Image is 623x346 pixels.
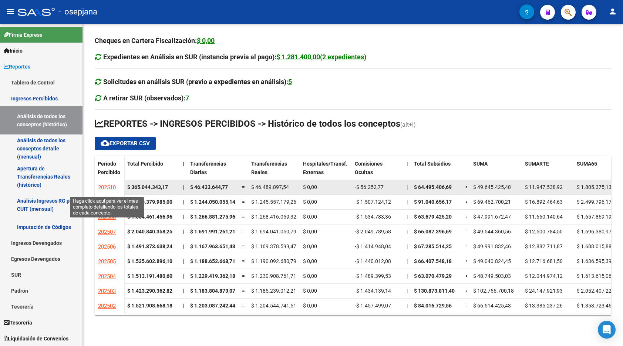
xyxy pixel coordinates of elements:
span: = [466,214,469,220]
span: = [242,243,245,249]
span: $ 1.268.416.059,32 [251,214,296,220]
span: $ 1.190.092.680,79 [251,258,296,264]
span: $ 1.185.239.012,21 [251,288,296,294]
span: | [183,229,184,234]
mat-icon: person [608,7,617,16]
span: 202502 [98,303,116,309]
span: | [407,288,408,294]
span: $ 24.147.921,93 [525,288,563,294]
span: | [183,214,184,220]
span: = [466,288,469,294]
span: $ 0,00 [303,273,317,279]
span: $ 0,00 [303,214,317,220]
span: $ 1.266.881.275,96 [190,214,235,220]
span: = [466,273,469,279]
span: Comisiones Ocultas [355,161,383,175]
span: | [183,184,184,190]
strong: $ 1.423.290.362,82 [127,288,172,294]
span: Período Percibido [98,161,120,175]
span: Exportar CSV [101,140,150,147]
strong: Expedientes en Análisis en SUR (instancia previa al pago): [103,53,366,61]
strong: $ 1.491.873.638,24 [127,243,172,249]
span: = [242,214,245,220]
span: 202503 [98,288,116,295]
span: $ 63.679.425,20 [414,214,452,220]
span: $ 1.167.963.651,43 [190,243,235,249]
span: = [242,303,245,309]
span: -$ 1.507.124,12 [355,199,391,205]
span: $ 66.407.548,18 [414,258,452,264]
span: SUMA [473,161,488,167]
datatable-header-cell: SUMARTE [522,156,574,187]
span: | [183,161,184,167]
datatable-header-cell: SUMA [470,156,522,187]
span: Liquidación de Convenios [4,335,68,343]
span: $ 12.716.681,50 [525,258,563,264]
span: | [183,303,184,309]
span: $ 1.613.615,06 [577,273,612,279]
span: $ 1.169.378.599,47 [251,243,296,249]
mat-icon: cloud_download [101,139,110,147]
span: = [466,258,469,264]
span: Transferencias Reales [251,161,287,175]
span: Firma Express [4,31,42,39]
span: $ 1.183.804.873,07 [190,288,235,294]
span: $ 0,00 [303,258,317,264]
span: Total Subsidios [414,161,451,167]
span: | [183,199,184,205]
span: $ 1.204.544.741,51 [251,303,296,309]
span: -$ 1.440.012,08 [355,258,391,264]
span: $ 1.657.869,19 [577,214,612,220]
strong: Solicitudes en análisis SUR (previo a expedientes en análisis): [103,78,292,86]
span: $ 48.749.503,03 [473,273,511,279]
div: 7 [185,93,189,103]
datatable-header-cell: Período Percibido [95,156,124,187]
span: Transferencias Diarias [190,161,226,175]
span: | [407,229,408,234]
span: Reportes [4,63,30,71]
span: $ 91.040.656,17 [414,199,452,205]
span: REPORTES -> INGRESOS PERCIBIDOS -> Histórico de todos los conceptos [95,119,400,129]
span: Hospitales/Transf. Externas [303,161,347,175]
span: $ 49.544.360,56 [473,229,511,234]
span: | [183,243,184,249]
span: $ 12.500.784,50 [525,229,563,234]
datatable-header-cell: Total Percibido [124,156,180,187]
span: $ 12.882.711,87 [525,243,563,249]
span: = [466,184,469,190]
span: $ 1.805.375,13 [577,184,612,190]
span: $ 16.892.464,63 [525,199,563,205]
span: -$ 1.434.139,14 [355,288,391,294]
span: 202509 [98,199,116,206]
span: $ 1.203.087.242,44 [190,303,235,309]
span: = [466,243,469,249]
datatable-header-cell: Comisiones Ocultas [352,156,404,187]
span: $ 102.756.700,18 [473,288,514,294]
span: $ 1.688.015,88 [577,243,612,249]
span: = [242,199,245,205]
span: = [242,184,245,190]
span: $ 46.433.644,77 [190,184,228,190]
span: = [466,229,469,234]
span: | [407,258,408,264]
span: $ 1.188.652.668,71 [190,258,235,264]
span: $ 47.991.672,47 [473,214,511,220]
span: $ 66.087.396,69 [414,229,452,234]
span: $ 0,00 [303,243,317,249]
span: = [466,199,469,205]
span: -$ 1.534.783,36 [355,214,391,220]
span: = [242,288,245,294]
span: = [242,229,245,234]
span: -$ 1.414.948,04 [355,243,391,249]
datatable-header-cell: Total Subsidios [411,156,463,187]
span: | [183,288,184,294]
span: $ 11.947.538,92 [525,184,563,190]
span: | [407,214,408,220]
span: 202504 [98,273,116,280]
span: $ 1.230.908.761,71 [251,273,296,279]
span: $ 130.873.811,40 [414,288,455,294]
span: $ 1.694.041.050,79 [251,229,296,234]
strong: $ 1.590.379.985,00 [127,199,172,205]
mat-icon: menu [6,7,15,16]
span: $ 0,00 [303,199,317,205]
